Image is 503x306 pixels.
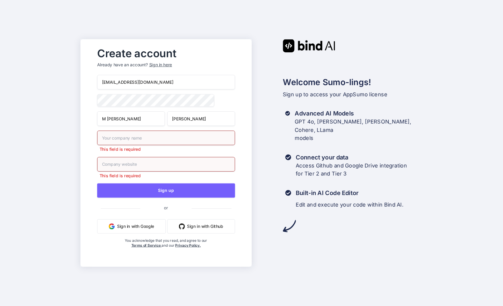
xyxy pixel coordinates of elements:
[97,219,166,233] button: Sign in with Google
[97,111,165,126] input: First Name
[97,62,235,68] p: Already have an account?
[109,223,115,229] img: google
[120,238,212,262] div: You acknowledge that you read, and agree to our and our
[131,243,161,247] a: Terms of Service
[283,39,335,52] img: Bind AI logo
[179,223,185,229] img: github
[175,243,201,247] a: Privacy Policy.
[97,130,235,145] input: Your company name
[295,118,423,142] p: GPT 4o, [PERSON_NAME], [PERSON_NAME], Cohere, LLama models
[97,173,235,179] p: This field is required
[97,146,235,152] p: This field is required
[97,183,235,197] button: Sign up
[140,201,192,215] span: or
[149,62,172,68] div: Sign in here
[283,90,423,99] p: Sign up to access your AppSumo license
[296,153,407,162] h3: Connect your data
[295,109,423,118] h3: Advanced AI Models
[296,201,403,209] p: Edit and execute your code within Bind AI.
[167,111,235,126] input: Last Name
[167,219,235,233] button: Sign in with Github
[296,162,407,178] p: Access Github and Google Drive integration for Tier 2 and Tier 3
[283,76,423,89] h2: Welcome Sumo-lings!
[283,219,296,232] img: arrow
[296,189,403,197] h3: Built-in AI Code Editor
[97,49,235,58] h2: Create account
[97,157,235,172] input: Company website
[97,75,235,90] input: Email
